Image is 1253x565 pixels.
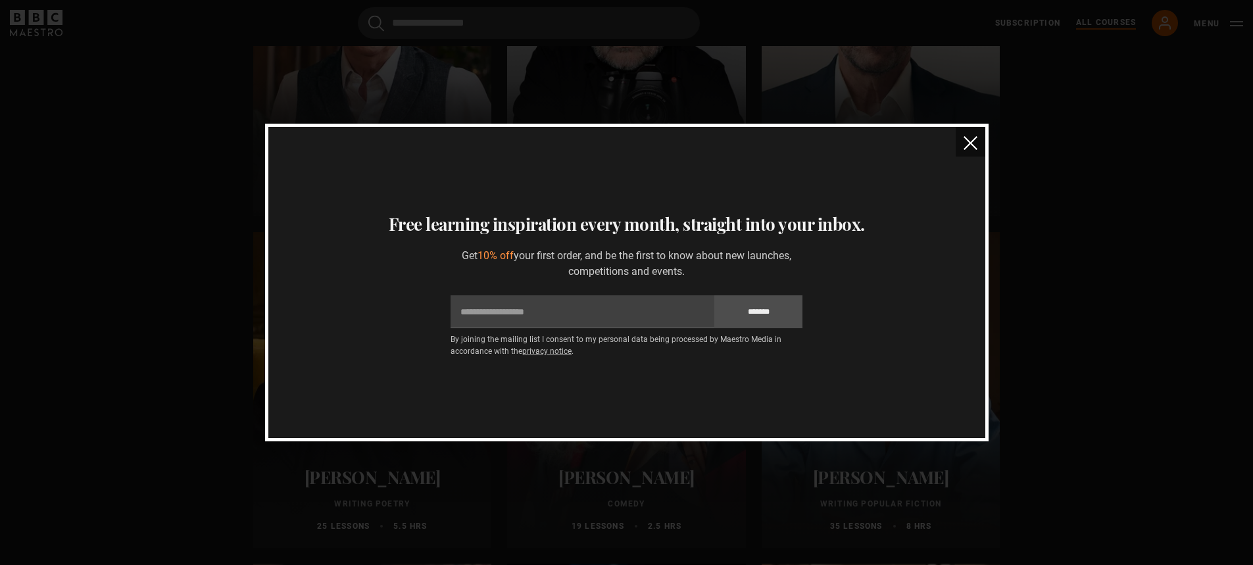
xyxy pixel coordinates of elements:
[451,333,802,357] p: By joining the mailing list I consent to my personal data being processed by Maestro Media in acc...
[956,127,985,157] button: close
[451,248,802,280] p: Get your first order, and be the first to know about new launches, competitions and events.
[522,347,572,356] a: privacy notice
[284,211,970,237] h3: Free learning inspiration every month, straight into your inbox.
[478,249,514,262] span: 10% off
